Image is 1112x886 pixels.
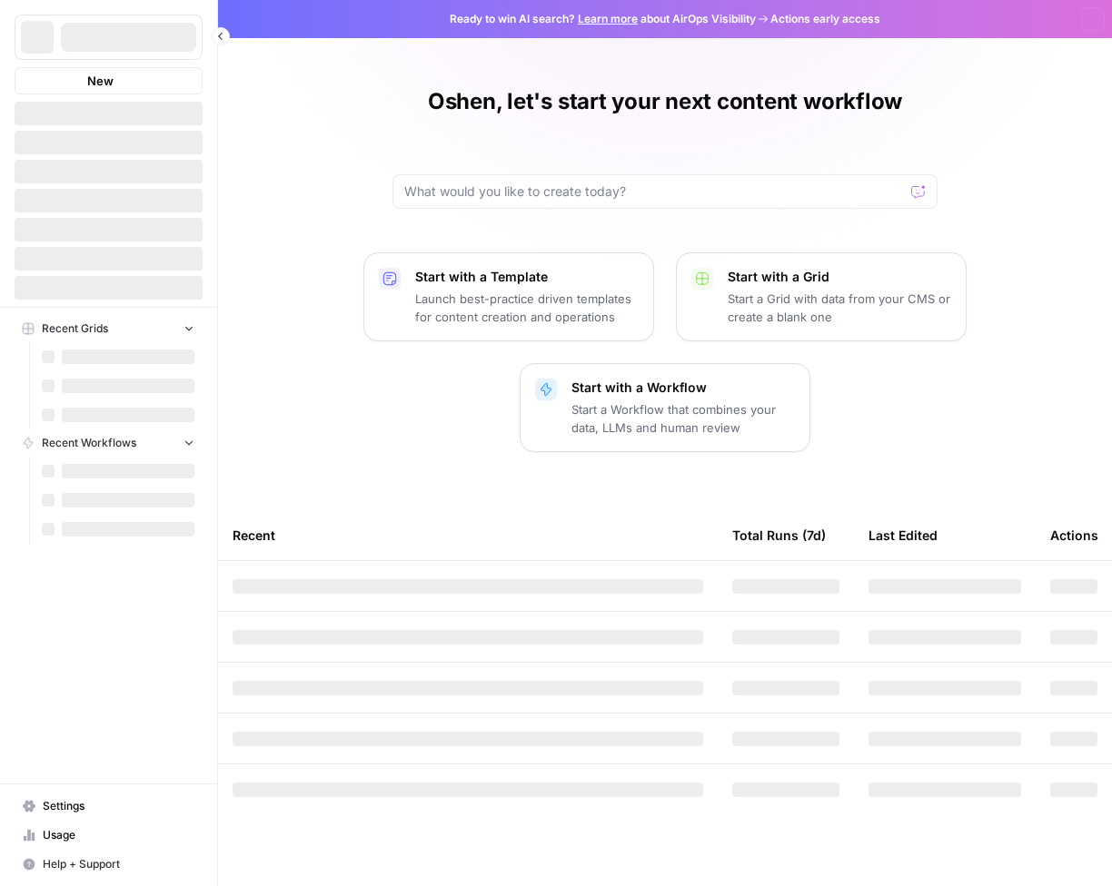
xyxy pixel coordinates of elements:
[87,72,114,90] span: New
[450,11,756,27] span: Ready to win AI search? about AirOps Visibility
[15,821,203,850] a: Usage
[571,379,795,397] p: Start with a Workflow
[770,11,880,27] span: Actions early access
[415,290,639,326] p: Launch best-practice driven templates for content creation and operations
[42,435,136,451] span: Recent Workflows
[428,87,902,116] h1: Oshen, let's start your next content workflow
[1050,510,1098,560] div: Actions
[571,400,795,437] p: Start a Workflow that combines your data, LLMs and human review
[732,510,826,560] div: Total Runs (7d)
[363,252,654,341] button: Start with a TemplateLaunch best-practice driven templates for content creation and operations
[520,363,810,452] button: Start with a WorkflowStart a Workflow that combines your data, LLMs and human review
[42,320,108,337] span: Recent Grids
[15,67,203,94] button: New
[15,792,203,821] a: Settings
[578,12,638,25] a: Learn more
[869,510,938,560] div: Last Edited
[728,268,951,286] p: Start with a Grid
[43,798,194,814] span: Settings
[233,510,703,560] div: Recent
[15,850,203,879] button: Help + Support
[43,856,194,872] span: Help + Support
[676,252,967,341] button: Start with a GridStart a Grid with data from your CMS or create a blank one
[43,827,194,843] span: Usage
[15,315,203,342] button: Recent Grids
[415,268,639,286] p: Start with a Template
[728,290,951,326] p: Start a Grid with data from your CMS or create a blank one
[15,429,203,457] button: Recent Workflows
[404,182,904,201] input: What would you like to create today?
